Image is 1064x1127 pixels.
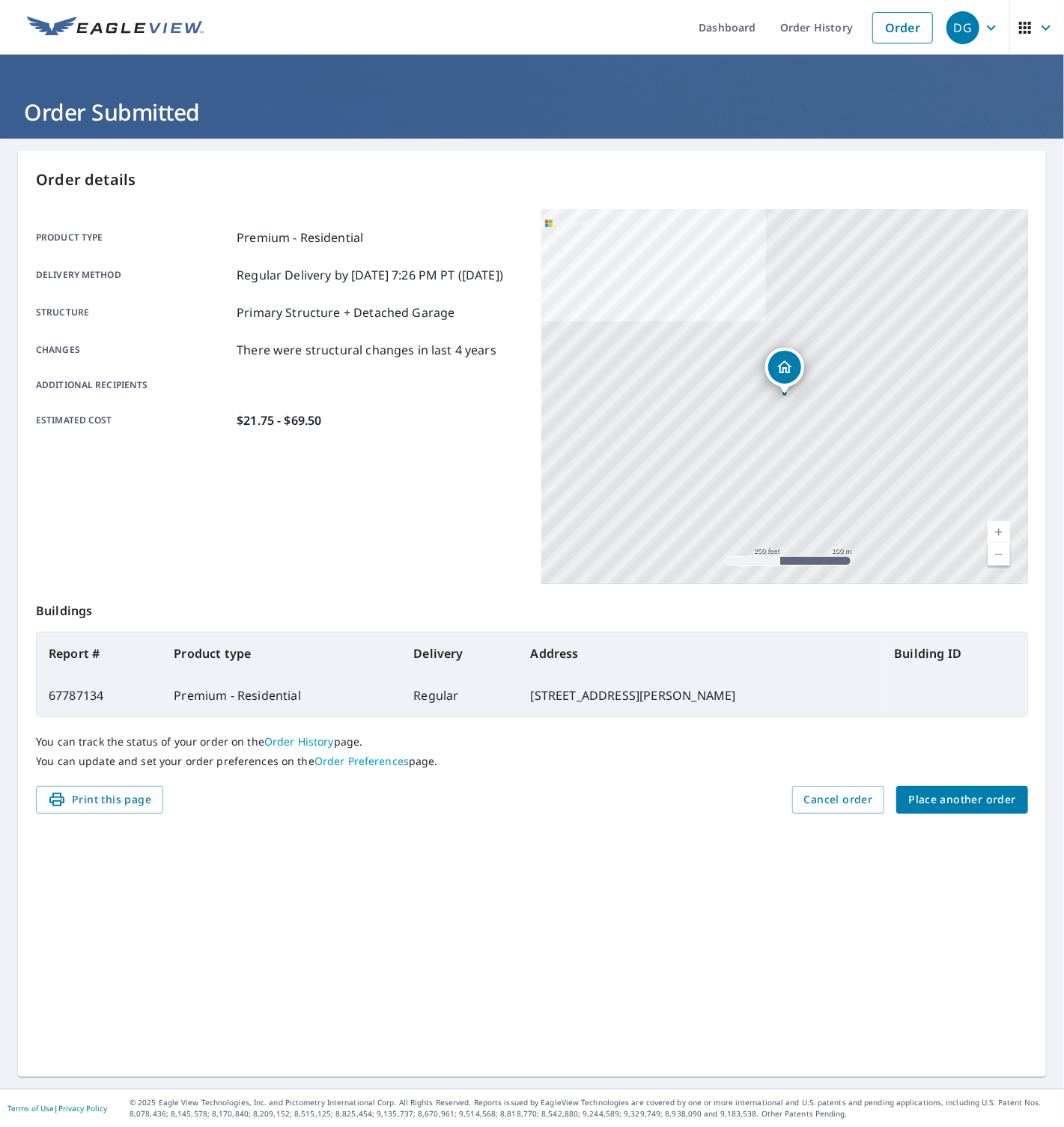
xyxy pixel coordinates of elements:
p: Structure [36,303,231,321]
p: Product type [36,229,231,247]
td: Regular [401,674,518,716]
a: Order Preferences [314,754,409,768]
p: $21.75 - $69.50 [237,411,321,429]
td: 67787134 [37,674,162,716]
span: Cancel order [804,791,873,809]
span: Print this page [48,791,151,809]
p: | [7,1104,107,1113]
a: Privacy Policy [58,1103,107,1114]
a: Terms of Use [7,1103,54,1114]
a: Order [872,12,933,43]
a: Order History [264,734,334,749]
th: Address [519,632,883,674]
p: Estimated cost [36,411,231,429]
div: DG [946,11,979,44]
p: You can track the status of your order on the page. [36,735,1028,749]
div: Dropped pin, building 1, Residential property, 6710 Pleasant Hill Rd Bradenton, FL 34203 [765,348,804,394]
p: Delivery method [36,266,231,284]
a: Current Level 17, Zoom In [988,521,1010,543]
p: Changes [36,341,231,359]
p: Buildings [36,584,1028,632]
p: There were structural changes in last 4 years [237,341,496,359]
h1: Order Submitted [18,97,1046,127]
th: Delivery [401,632,518,674]
button: Place another order [896,786,1028,814]
a: Current Level 17, Zoom Out [988,543,1010,566]
td: [STREET_ADDRESS][PERSON_NAME] [519,674,883,716]
p: Regular Delivery by [DATE] 7:26 PM PT ([DATE]) [237,266,503,284]
p: © 2025 Eagle View Technologies, Inc. and Pictometry International Corp. All Rights Reserved. Repo... [130,1097,1057,1120]
button: Print this page [36,786,163,814]
td: Premium - Residential [162,674,401,716]
p: Order details [36,169,1028,191]
th: Product type [162,632,401,674]
p: Additional recipients [36,378,231,392]
p: Primary Structure + Detached Garage [237,303,455,321]
span: Place another order [908,791,1016,809]
p: You can update and set your order preferences on the page. [36,755,1028,768]
th: Report # [37,632,162,674]
p: Premium - Residential [237,229,363,247]
th: Building ID [882,632,1027,674]
button: Cancel order [792,786,885,814]
img: EV Logo [27,16,204,39]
